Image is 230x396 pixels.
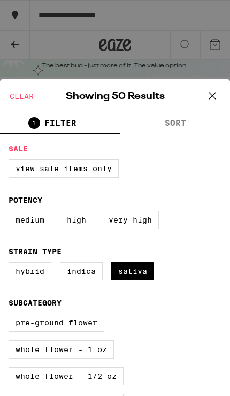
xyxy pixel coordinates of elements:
[44,118,76,128] span: FILTER
[7,8,88,18] span: Hi. Need any help?
[9,196,42,204] legend: Potency
[34,92,196,101] h2: Showing 50 Results
[9,159,119,178] label: View Sale Items Only
[60,262,103,280] label: Indica
[9,247,62,256] legend: Strain Type
[28,117,40,129] div: 1
[9,367,124,385] label: Whole Flower - 1/2 oz
[9,262,51,280] label: Hybrid
[9,144,28,153] legend: Sale
[60,211,93,229] label: High
[9,340,114,359] label: Whole Flower - 1 oz
[120,113,230,134] button: SORT
[9,299,62,307] legend: Subcategory
[9,211,51,229] label: Medium
[102,211,159,229] label: Very High
[111,262,154,280] label: Sativa
[9,314,104,332] label: Pre-ground Flower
